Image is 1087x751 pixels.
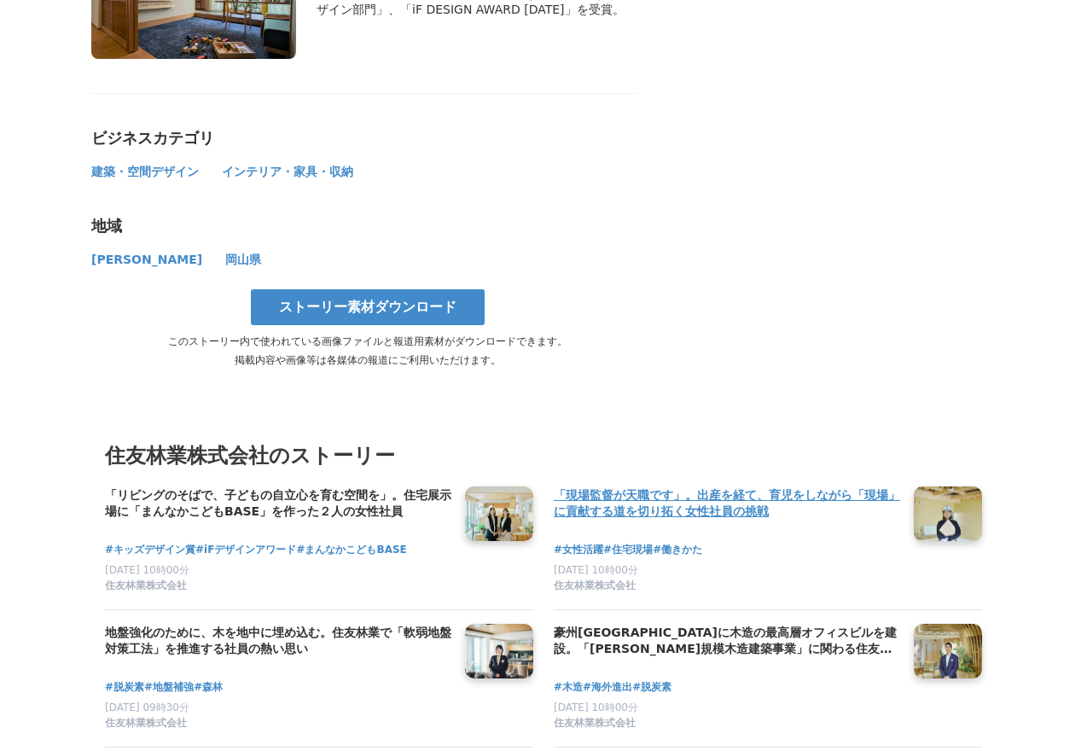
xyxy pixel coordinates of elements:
a: #iFデザインアワード [195,542,296,558]
span: [PERSON_NAME] [91,253,202,266]
a: 住友林業株式会社 [105,579,451,596]
span: [DATE] 10時00分 [554,564,638,576]
a: 住友林業株式会社 [105,716,451,733]
a: ストーリー素材ダウンロード [251,289,485,325]
a: #住宅現場 [603,542,653,558]
a: インテリア・家具・収納 [222,168,353,178]
a: #脱炭素 [105,679,144,696]
a: #地盤補強 [144,679,194,696]
span: 建築・空間デザイン [91,165,199,178]
div: ビジネスカテゴリ [91,128,637,148]
span: [DATE] 10時00分 [554,702,638,713]
span: インテリア・家具・収納 [222,165,353,178]
a: #働きかた [653,542,702,558]
a: #キッズデザイン賞 [105,542,195,558]
a: 地盤強化のために、木を地中に埋め込む。住友林業で「軟弱地盤対策工法」を推進する社員の熱い思い [105,624,451,660]
span: 住友林業株式会社 [554,579,636,593]
h4: 「リビングのそばで、子どもの自立心を育む空間を」。住宅展示場に「まんなかこどもBASE」を作った２人の女性社員 [105,486,451,521]
h4: 「現場監督が天職です」。出産を経て、育児をしながら「現場」に貢献する道を切り拓く女性社員の挑戦 [554,486,900,521]
a: 住友林業株式会社 [554,579,900,596]
p: このストーリー内で使われている画像ファイルと報道用素材がダウンロードできます。 掲載内容や画像等は各媒体の報道にご利用いただけます。 [91,332,644,370]
a: 岡山県 [225,256,261,265]
a: #女性活躍 [554,542,603,558]
span: 住友林業株式会社 [554,716,636,731]
a: 豪州[GEOGRAPHIC_DATA]に木造の最高層オフィスビルを建設。「[PERSON_NAME]規模木造建築事業」に関わる住友林業社員のキャリアと展望 [554,624,900,660]
span: 住友林業株式会社 [105,716,187,731]
span: 住友林業株式会社 [105,579,187,593]
a: [PERSON_NAME] [91,256,205,265]
a: #森林 [194,679,223,696]
span: [DATE] 09時30分 [105,702,189,713]
a: #海外進出 [583,679,632,696]
h3: 住友林業株式会社のストーリー [105,440,982,472]
span: 岡山県 [225,253,261,266]
a: #まんなかこどもBASE [296,542,406,558]
a: 「リビングのそばで、子どもの自立心を育む空間を」。住宅展示場に「まんなかこどもBASE」を作った２人の女性社員 [105,486,451,522]
a: 建築・空間デザイン [91,168,201,178]
div: 地域 [91,216,637,236]
span: [DATE] 10時00分 [105,564,189,576]
a: 「現場監督が天職です」。出産を経て、育児をしながら「現場」に貢献する道を切り拓く女性社員の挑戦 [554,486,900,522]
a: #木造 [554,679,583,696]
a: #脱炭素 [632,679,671,696]
a: 住友林業株式会社 [554,716,900,733]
